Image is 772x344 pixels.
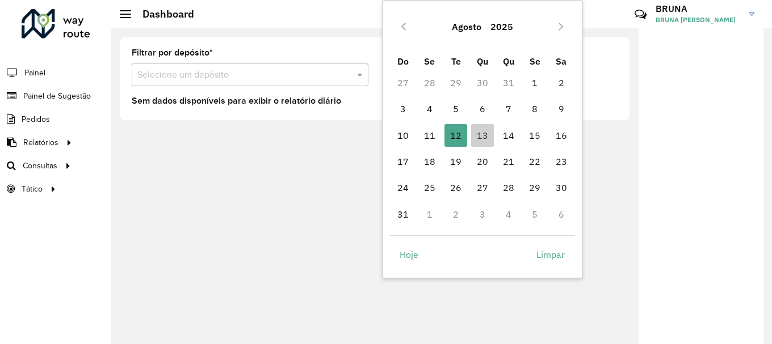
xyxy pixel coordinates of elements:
label: Filtrar por depósito [132,46,213,60]
span: Relatórios [23,137,58,148]
button: Limpar [527,243,574,266]
td: 24 [390,175,416,201]
td: 5 [522,201,548,227]
td: 1 [522,70,548,96]
td: 4 [417,96,443,122]
td: 28 [417,70,443,96]
span: 23 [550,150,573,173]
span: 5 [444,97,467,120]
td: 11 [417,122,443,148]
span: 8 [523,97,546,120]
span: 13 [471,124,494,147]
td: 12 [443,122,469,148]
span: Painel [24,67,45,79]
td: 7 [496,96,522,122]
span: Hoje [400,248,418,261]
span: Consultas [23,160,57,172]
span: 30 [550,176,573,199]
td: 14 [496,122,522,148]
span: 24 [392,176,414,199]
span: 15 [523,124,546,147]
span: 9 [550,97,573,120]
button: Next Month [552,18,570,36]
td: 5 [443,96,469,122]
span: Se [530,56,540,67]
td: 17 [390,148,416,175]
span: 2 [550,71,573,94]
span: Do [397,56,409,67]
button: Hoje [390,243,428,266]
td: 8 [522,96,548,122]
span: 7 [497,97,520,120]
td: 3 [390,96,416,122]
span: 11 [418,124,441,147]
span: Pedidos [22,113,50,125]
td: 6 [469,96,495,122]
td: 1 [417,201,443,227]
span: 21 [497,150,520,173]
span: Qu [503,56,514,67]
span: 10 [392,124,414,147]
td: 15 [522,122,548,148]
span: Te [451,56,461,67]
td: 31 [496,70,522,96]
td: 31 [390,201,416,227]
span: 1 [523,71,546,94]
td: 29 [522,175,548,201]
span: 3 [392,97,414,120]
td: 2 [548,70,574,96]
td: 26 [443,175,469,201]
span: 27 [471,176,494,199]
span: Se [424,56,435,67]
span: 28 [497,176,520,199]
td: 13 [469,122,495,148]
span: 4 [418,97,441,120]
td: 30 [548,175,574,201]
td: 19 [443,148,469,175]
span: 31 [392,203,414,226]
span: 18 [418,150,441,173]
h3: BRUNA [656,3,741,14]
span: 26 [444,176,467,199]
td: 9 [548,96,574,122]
td: 6 [548,201,574,227]
td: 10 [390,122,416,148]
span: 19 [444,150,467,173]
span: Tático [22,183,43,195]
span: 22 [523,150,546,173]
span: Qu [477,56,488,67]
label: Sem dados disponíveis para exibir o relatório diário [132,94,341,108]
span: Sa [556,56,567,67]
span: Limpar [536,248,565,261]
td: 30 [469,70,495,96]
span: 16 [550,124,573,147]
td: 22 [522,148,548,175]
td: 2 [443,201,469,227]
span: 6 [471,97,494,120]
span: 14 [497,124,520,147]
td: 4 [496,201,522,227]
td: 25 [417,175,443,201]
td: 29 [443,70,469,96]
td: 27 [390,70,416,96]
span: 17 [392,150,414,173]
button: Choose Month [447,13,486,40]
span: 25 [418,176,441,199]
td: 27 [469,175,495,201]
td: 28 [496,175,522,201]
td: 20 [469,148,495,175]
td: 21 [496,148,522,175]
span: 12 [444,124,467,147]
td: 3 [469,201,495,227]
td: 18 [417,148,443,175]
h2: Dashboard [131,8,194,20]
button: Choose Year [486,13,518,40]
button: Previous Month [395,18,413,36]
a: Contato Rápido [628,2,653,27]
td: 23 [548,148,574,175]
td: 16 [548,122,574,148]
span: 29 [523,176,546,199]
span: BRUNA [PERSON_NAME] [656,15,741,25]
span: Painel de Sugestão [23,90,91,102]
span: 20 [471,150,494,173]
